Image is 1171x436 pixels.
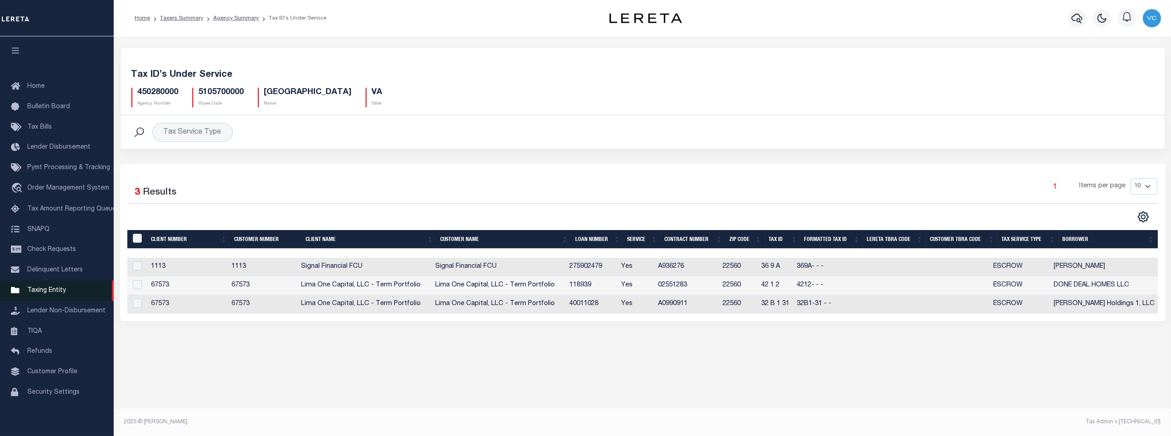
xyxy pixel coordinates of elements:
a: Taxers Summary [160,15,203,21]
span: Tax Bills [27,124,52,130]
th: Client Number: activate to sort column ascending [147,230,231,249]
a: 1 [1050,181,1060,191]
td: Lima One Capital, LLC - Term Portfolio [432,276,566,295]
th: Customer Name: activate to sort column ascending [437,230,571,249]
span: Security Settings [27,389,80,396]
span: Refunds [27,348,52,355]
p: Name [264,100,352,107]
th: LERETA TBRA Code: activate to sort column ascending [863,230,926,249]
th: Borrower: activate to sort column ascending [1059,230,1158,249]
td: ESCROW [990,276,1050,295]
span: Delinquent Letters [27,267,83,273]
td: Signal Financial FCU [432,258,566,276]
span: TIQA [27,328,42,334]
td: ESCROW [990,258,1050,276]
td: DONE DEAL HOMES LLC [1050,276,1158,295]
th: Zip Code: activate to sort column ascending [726,230,765,249]
td: 36 9 A [758,258,794,276]
span: Lender Non-Disbursement [27,308,106,314]
span: Order Management System [27,185,109,191]
th: &nbsp; [127,230,148,249]
td: Yes [618,258,654,276]
li: Tax ID’s Under Service [259,14,327,22]
div: Tax Service Type [152,123,233,142]
span: Check Requests [27,246,76,253]
th: Customer Number [231,230,302,249]
h5: 5105700000 [199,88,244,98]
td: 67573 [147,276,228,295]
label: Results [143,185,177,200]
td: Yes [618,276,654,295]
td: 118939 [566,276,618,295]
span: Tax Amount Reporting Queue [27,206,116,212]
td: 1113 [228,258,297,276]
p: Payee Code [199,100,244,107]
div: Tax Admin v.[TECHNICAL_ID] [649,418,1161,426]
td: 22560 [719,258,758,276]
td: ESCROW [990,295,1050,314]
span: Customer Profile [27,369,77,375]
p: Agency Number [138,100,179,107]
td: 4212- - - [793,276,855,295]
span: Home [27,83,45,90]
span: Pymt Processing & Tracking [27,165,110,171]
td: Lima One Capital, LLC - Term Portfolio [432,295,566,314]
th: Loan Number: activate to sort column ascending [572,230,624,249]
td: 32B1-31 - - [793,295,855,314]
span: Bulletin Board [27,104,70,110]
td: 42 1 2 [758,276,794,295]
td: 40011028 [566,295,618,314]
td: 32 B 1 31 [758,295,794,314]
td: [PERSON_NAME] Holdings 1, LLC [1050,295,1158,314]
span: 3 [135,188,141,197]
a: Home [135,15,150,21]
td: Yes [618,295,654,314]
span: Taxing Entity [27,287,66,294]
td: 22560 [719,276,758,295]
div: 2025 © [PERSON_NAME]. [117,418,643,426]
td: A936276 [654,258,719,276]
img: svg+xml;base64,PHN2ZyB4bWxucz0iaHR0cDovL3d3dy53My5vcmcvMjAwMC9zdmciIHBvaW50ZXItZXZlbnRzPSJub25lIi... [1143,9,1161,27]
td: Lima One Capital, LLC - Term Portfolio [297,295,432,314]
th: Tax Service Type: activate to sort column ascending [998,230,1059,249]
h5: VA [372,88,382,98]
td: Signal Financial FCU [297,258,432,276]
th: Tax ID: activate to sort column ascending [765,230,801,249]
td: 02551283 [654,276,719,295]
td: 1113 [147,258,228,276]
td: 67573 [228,295,297,314]
th: Formatted Tax ID: activate to sort column ascending [800,230,863,249]
td: 275902479 [566,258,618,276]
td: 22560 [719,295,758,314]
i: travel_explore [11,183,25,195]
h5: Tax ID’s Under Service [131,70,1154,80]
th: Client Name: activate to sort column ascending [302,230,437,249]
td: 369A- - - [793,258,855,276]
span: Lender Disbursement [27,144,90,150]
td: A0990911 [654,295,719,314]
td: [PERSON_NAME] [1050,258,1158,276]
th: Contract Number: activate to sort column ascending [661,230,726,249]
h5: [GEOGRAPHIC_DATA] [264,88,352,98]
td: 67573 [228,276,297,295]
p: State [372,100,382,107]
span: Items per page [1080,181,1126,191]
td: 67573 [147,295,228,314]
td: Lima One Capital, LLC - Term Portfolio [297,276,432,295]
img: logo-dark.svg [609,13,682,23]
h5: 450280000 [138,88,179,98]
span: SNAPQ [27,226,50,232]
a: Agency Summary [213,15,259,21]
th: Customer TBRA Code: activate to sort column ascending [926,230,998,249]
th: Service: activate to sort column ascending [623,230,661,249]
